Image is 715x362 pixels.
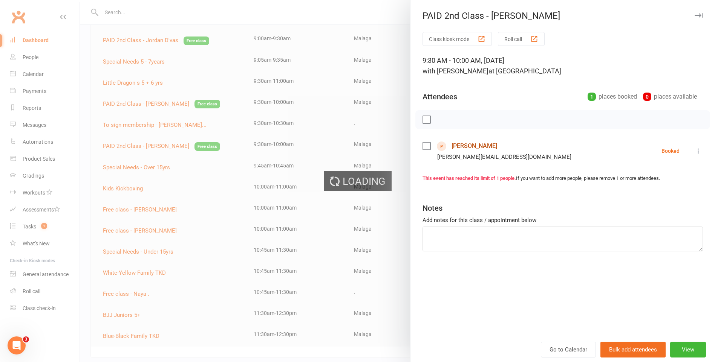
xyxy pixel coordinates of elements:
div: [PERSON_NAME][EMAIL_ADDRESS][DOMAIN_NAME] [437,152,571,162]
a: [PERSON_NAME] [452,140,497,152]
button: Class kiosk mode [423,32,492,46]
iframe: Intercom live chat [8,336,26,354]
div: Booked [661,148,680,154]
div: 9:30 AM - 10:00 AM, [DATE] [423,55,703,76]
div: 1 [588,93,596,101]
span: at [GEOGRAPHIC_DATA] [488,67,561,75]
button: Bulk add attendees [600,342,666,357]
strong: This event has reached its limit of 1 people. [423,175,516,181]
div: 0 [643,93,651,101]
div: Notes [423,203,442,213]
div: Attendees [423,91,457,102]
div: Add notes for this class / appointment below [423,216,703,225]
div: If you want to add more people, please remove 1 or more attendees. [423,175,703,183]
button: Roll call [498,32,545,46]
span: with [PERSON_NAME] [423,67,488,75]
a: Go to Calendar [541,342,596,357]
span: 3 [23,336,29,342]
button: View [670,342,706,357]
div: places booked [588,91,637,102]
div: PAID 2nd Class - [PERSON_NAME] [410,11,715,21]
div: places available [643,91,697,102]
